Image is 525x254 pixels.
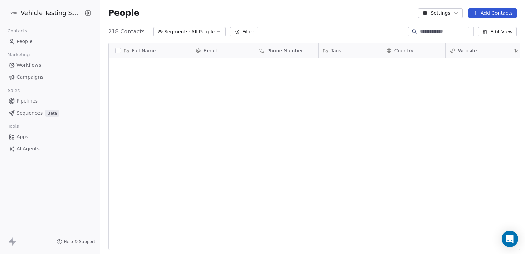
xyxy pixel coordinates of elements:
span: Pipelines [16,97,38,105]
span: Sequences [16,109,43,117]
div: Email [191,43,255,58]
span: Website [458,47,477,54]
span: Tools [5,121,22,131]
span: Country [394,47,414,54]
div: Full Name [109,43,191,58]
button: Settings [418,8,462,18]
a: SequencesBeta [5,107,94,119]
span: Apps [16,133,29,140]
a: Help & Support [57,239,95,244]
span: Sales [5,85,23,96]
a: Workflows [5,60,94,71]
button: Vehicle Testing Solutions [8,7,79,19]
a: People [5,36,94,47]
a: Campaigns [5,72,94,83]
span: AI Agents [16,145,40,152]
span: People [108,8,139,18]
span: People [16,38,33,45]
img: VTS%20Logo%20Darker.png [10,9,18,17]
span: 218 Contacts [108,28,145,36]
span: Workflows [16,62,41,69]
span: Help & Support [64,239,95,244]
span: Email [204,47,217,54]
div: Phone Number [255,43,318,58]
a: Apps [5,131,94,142]
div: grid [109,58,191,250]
a: Pipelines [5,95,94,107]
a: AI Agents [5,143,94,155]
button: Filter [230,27,258,36]
div: Country [382,43,445,58]
span: Tags [331,47,342,54]
div: Open Intercom Messenger [502,231,518,247]
span: Phone Number [267,47,303,54]
span: All People [191,28,215,35]
span: Full Name [132,47,156,54]
span: Campaigns [16,74,43,81]
span: Beta [45,110,59,117]
button: Add Contacts [468,8,517,18]
div: Website [446,43,509,58]
button: Edit View [478,27,517,36]
span: Vehicle Testing Solutions [21,9,82,18]
div: Tags [319,43,382,58]
span: Segments: [164,28,190,35]
span: Contacts [4,26,30,36]
span: Marketing [4,50,33,60]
